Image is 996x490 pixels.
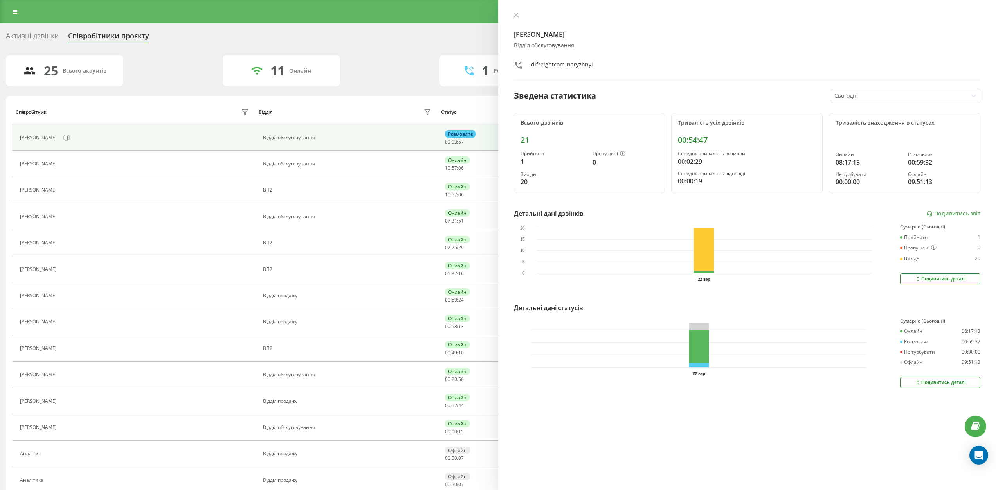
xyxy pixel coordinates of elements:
div: : : [445,429,464,434]
div: Онлайн [445,183,470,190]
span: 10 [445,165,450,171]
text: 15 [520,237,525,242]
div: Аналітик [20,451,43,456]
div: Пропущені [593,151,658,157]
div: 11 [270,63,285,78]
div: Пропущені [900,245,937,251]
span: 16 [458,270,464,277]
div: 00:00:19 [678,176,816,186]
div: 08:17:13 [836,158,901,167]
div: Активні дзвінки [6,32,59,44]
div: [PERSON_NAME] [20,346,59,351]
div: 09:51:13 [908,177,974,187]
div: ВП2 [263,187,433,193]
text: 5 [522,260,524,264]
div: : : [445,192,464,197]
div: 0 [593,158,658,167]
div: Подивитись деталі [915,379,966,386]
span: 01 [445,270,450,277]
div: : : [445,456,464,461]
div: 1 [482,63,489,78]
span: 13 [458,323,464,330]
div: : : [445,377,464,382]
button: Подивитись деталі [900,377,980,388]
span: 07 [458,455,464,461]
div: 00:02:29 [678,157,816,166]
div: [PERSON_NAME] [20,214,59,219]
div: Онлайн [900,328,922,334]
span: 00 [445,402,450,409]
div: Розмовляє [445,130,476,138]
div: Середня тривалість розмови [678,151,816,156]
div: Відділ продажу [263,293,433,298]
div: : : [445,218,464,224]
div: Онлайн [445,368,470,375]
div: Офлайн [445,473,470,480]
div: Всього дзвінків [521,120,659,126]
div: Офлайн [908,172,974,177]
div: Онлайн [445,420,470,427]
div: Статус [441,109,456,115]
div: Розмовляють [493,68,531,74]
span: 57 [452,165,457,171]
span: 06 [458,165,464,171]
div: [PERSON_NAME] [20,293,59,298]
div: [PERSON_NAME] [20,267,59,272]
text: 20 [520,226,525,230]
div: Тривалість знаходження в статусах [836,120,974,126]
span: 00 [445,428,450,435]
div: Відділ продажу [263,319,433,325]
span: 57 [458,138,464,145]
div: Онлайн [445,156,470,164]
div: Онлайн [445,236,470,243]
div: Не турбувати [836,172,901,177]
div: Відділ продажу [263,477,433,483]
div: : : [445,271,464,276]
span: 24 [458,296,464,303]
span: 31 [452,217,457,224]
span: 29 [458,244,464,251]
h4: [PERSON_NAME] [514,30,981,39]
span: 20 [452,376,457,382]
div: Відділ обслуговування [514,42,981,49]
div: Вихідні [900,256,921,261]
div: Офлайн [900,359,923,365]
div: [PERSON_NAME] [20,372,59,377]
span: 06 [458,191,464,198]
span: 12 [452,402,457,409]
div: Детальні дані статусів [514,303,583,312]
span: 10 [458,349,464,356]
div: Онлайн [445,341,470,348]
span: 07 [445,217,450,224]
div: : : [445,350,464,355]
div: [PERSON_NAME] [20,240,59,246]
div: ВП2 [263,267,433,272]
span: 56 [458,376,464,382]
div: : : [445,245,464,250]
div: 21 [521,135,659,145]
div: 25 [44,63,58,78]
div: Відділ обслуговування [263,161,433,167]
div: Онлайн [445,288,470,296]
div: : : [445,324,464,329]
div: Співробітники проєкту [68,32,149,44]
span: 51 [458,217,464,224]
div: Відділ обслуговування [263,425,433,430]
span: 50 [452,481,457,488]
span: 07 [458,481,464,488]
span: 00 [445,349,450,356]
div: Відділ обслуговування [263,214,433,219]
div: 00:59:32 [908,158,974,167]
div: Сумарно (Сьогодні) [900,224,980,230]
span: 50 [452,455,457,461]
text: 10 [520,248,525,253]
div: Всього акаунтів [63,68,106,74]
div: Прийнято [521,151,586,156]
div: ВП2 [263,346,433,351]
div: Подивитись деталі [915,276,966,282]
div: [PERSON_NAME] [20,398,59,404]
div: 08:17:13 [962,328,980,334]
span: 00 [445,296,450,303]
span: 00 [445,376,450,382]
div: Онлайн [445,394,470,401]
